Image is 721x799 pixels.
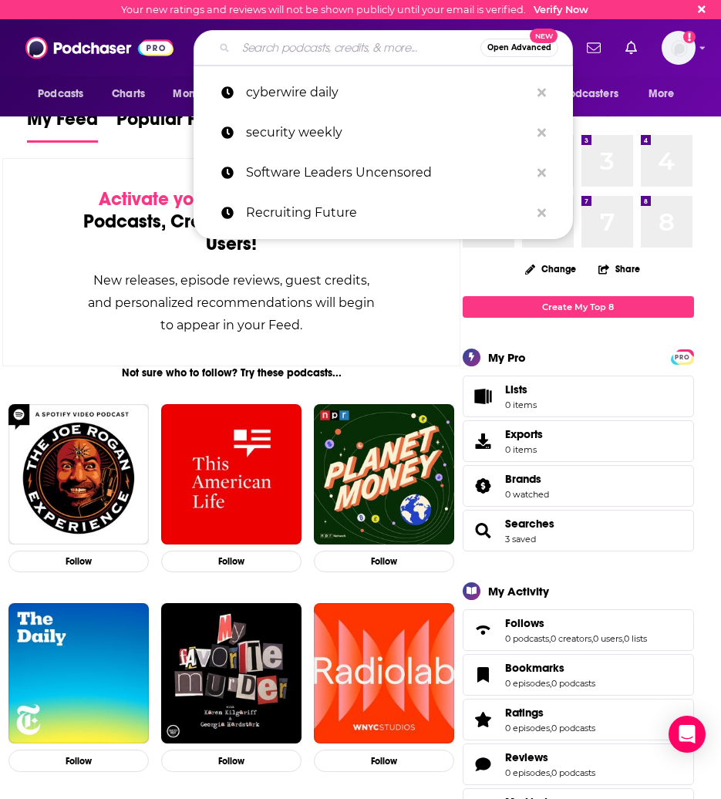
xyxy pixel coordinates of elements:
[463,699,694,740] span: Ratings
[581,35,607,61] a: Show notifications dropdown
[463,510,694,551] span: Searches
[314,603,454,743] a: Radiolab
[468,386,499,407] span: Lists
[505,444,543,455] span: 0 items
[649,83,675,105] span: More
[669,716,706,753] div: Open Intercom Messenger
[505,534,536,544] a: 3 saved
[683,31,696,43] svg: Email not verified
[593,633,622,644] a: 0 users
[463,743,694,785] span: Reviews
[8,603,149,743] img: The Daily
[463,296,694,317] a: Create My Top 8
[8,404,149,544] a: The Joe Rogan Experience
[246,153,530,193] p: Software Leaders Uncensored
[161,603,302,743] img: My Favorite Murder with Karen Kilgariff and Georgia Hardstark
[463,376,694,417] a: Lists
[173,83,227,105] span: Monitoring
[662,31,696,65] span: Logged in as sstevens
[121,4,588,15] div: Your new ratings and reviews will not be shown publicly until your email is verified.
[550,723,551,733] span: ,
[673,352,692,363] span: PRO
[463,654,694,696] span: Bookmarks
[516,259,585,278] button: Change
[505,383,537,396] span: Lists
[505,723,550,733] a: 0 episodes
[673,350,692,362] a: PRO
[194,153,573,193] a: Software Leaders Uncensored
[102,79,154,109] a: Charts
[638,79,694,109] button: open menu
[505,661,595,675] a: Bookmarks
[194,72,573,113] a: cyberwire daily
[480,39,558,57] button: Open AdvancedNew
[619,35,643,61] a: Show notifications dropdown
[246,113,530,153] p: security weekly
[25,33,174,62] img: Podchaser - Follow, Share and Rate Podcasts
[505,678,550,689] a: 0 episodes
[549,633,551,644] span: ,
[530,29,558,43] span: New
[8,551,149,573] button: Follow
[80,269,382,336] div: New releases, episode reviews, guest credits, and personalized recommendations will begin to appe...
[487,44,551,52] span: Open Advanced
[505,399,537,410] span: 0 items
[194,30,573,66] div: Search podcasts, credits, & more...
[468,430,499,452] span: Exports
[116,107,229,143] a: Popular Feed
[116,107,229,140] span: Popular Feed
[505,750,595,764] a: Reviews
[505,706,595,720] a: Ratings
[505,517,554,531] span: Searches
[8,750,149,772] button: Follow
[662,31,696,65] img: User Profile
[27,79,103,109] button: open menu
[505,472,541,486] span: Brands
[99,187,257,211] span: Activate your Feed
[505,706,544,720] span: Ratings
[468,664,499,686] a: Bookmarks
[624,633,647,644] a: 0 lists
[80,188,382,255] div: by following Podcasts, Creators, Lists, and other Users!
[505,633,549,644] a: 0 podcasts
[505,661,564,675] span: Bookmarks
[505,616,647,630] a: Follows
[246,193,530,233] p: Recruiting Future
[463,420,694,462] a: Exports
[162,79,248,109] button: open menu
[2,366,460,379] div: Not sure who to follow? Try these podcasts...
[505,616,544,630] span: Follows
[551,633,591,644] a: 0 creators
[662,31,696,65] button: Show profile menu
[468,619,499,641] a: Follows
[488,350,526,365] div: My Pro
[246,72,530,113] p: cyberwire daily
[468,520,499,541] a: Searches
[468,753,499,775] a: Reviews
[38,83,83,105] span: Podcasts
[161,750,302,772] button: Follow
[622,633,624,644] span: ,
[505,750,548,764] span: Reviews
[463,609,694,651] span: Follows
[463,465,694,507] span: Brands
[468,475,499,497] a: Brands
[505,472,549,486] a: Brands
[112,83,145,105] span: Charts
[314,404,454,544] img: Planet Money
[488,584,549,598] div: My Activity
[550,678,551,689] span: ,
[550,767,551,778] span: ,
[551,678,595,689] a: 0 podcasts
[314,551,454,573] button: Follow
[194,193,573,233] a: Recruiting Future
[505,427,543,441] span: Exports
[314,750,454,772] button: Follow
[27,107,98,140] span: My Feed
[161,404,302,544] img: This American Life
[468,709,499,730] a: Ratings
